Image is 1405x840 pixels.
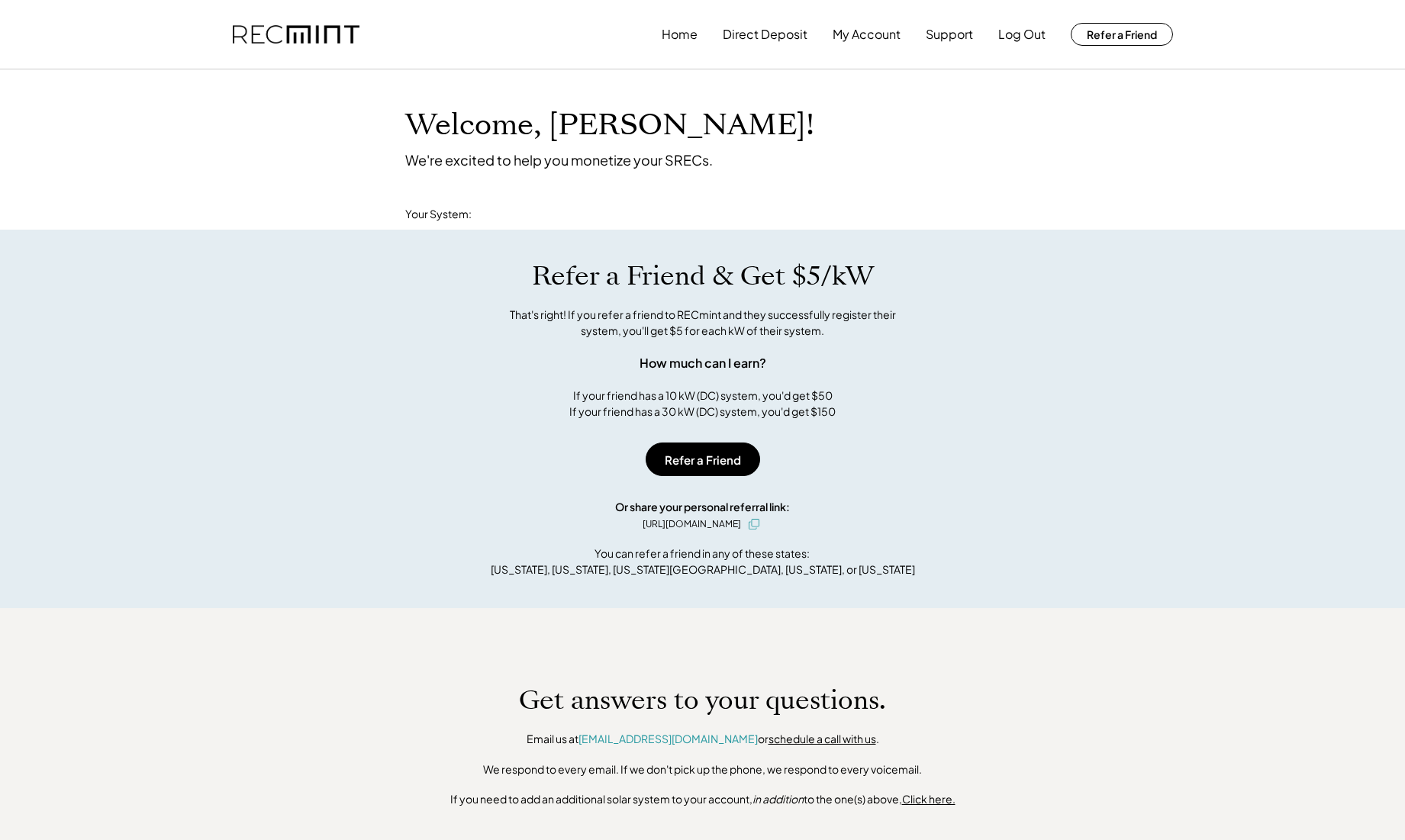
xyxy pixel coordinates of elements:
div: If your friend has a 10 kW (DC) system, you'd get $50 If your friend has a 30 kW (DC) system, you... [569,388,836,420]
button: click to copy [745,515,763,533]
h1: Refer a Friend & Get $5/kW [532,260,874,292]
div: That's right! If you refer a friend to RECmint and they successfully register their system, you'l... [493,307,913,339]
button: Refer a Friend [1071,23,1173,46]
button: Home [662,19,698,50]
div: Or share your personal referral link: [615,499,790,515]
button: My Account [833,19,901,50]
div: Email us at or . [527,732,879,747]
img: recmint-logotype%403x.png [233,25,359,44]
div: You can refer a friend in any of these states: [US_STATE], [US_STATE], [US_STATE][GEOGRAPHIC_DATA... [491,546,915,578]
a: schedule a call with us [769,732,876,745]
h1: Welcome, [PERSON_NAME]! [405,108,814,143]
div: Your System: [405,207,472,222]
button: Direct Deposit [723,19,807,50]
div: How much can I earn? [640,354,766,372]
div: We respond to every email. If we don't pick up the phone, we respond to every voicemail. [483,762,922,777]
h1: Get answers to your questions. [519,684,886,716]
a: [EMAIL_ADDRESS][DOMAIN_NAME] [578,732,758,745]
button: Log Out [998,19,1046,50]
button: Support [926,19,973,50]
div: If you need to add an additional solar system to your account, to the one(s) above, [450,792,955,807]
em: in addition [752,792,804,806]
button: Refer a Friend [646,443,760,476]
u: Click here. [902,792,955,806]
div: We're excited to help you monetize your SRECs. [405,151,713,169]
div: [URL][DOMAIN_NAME] [643,517,741,531]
